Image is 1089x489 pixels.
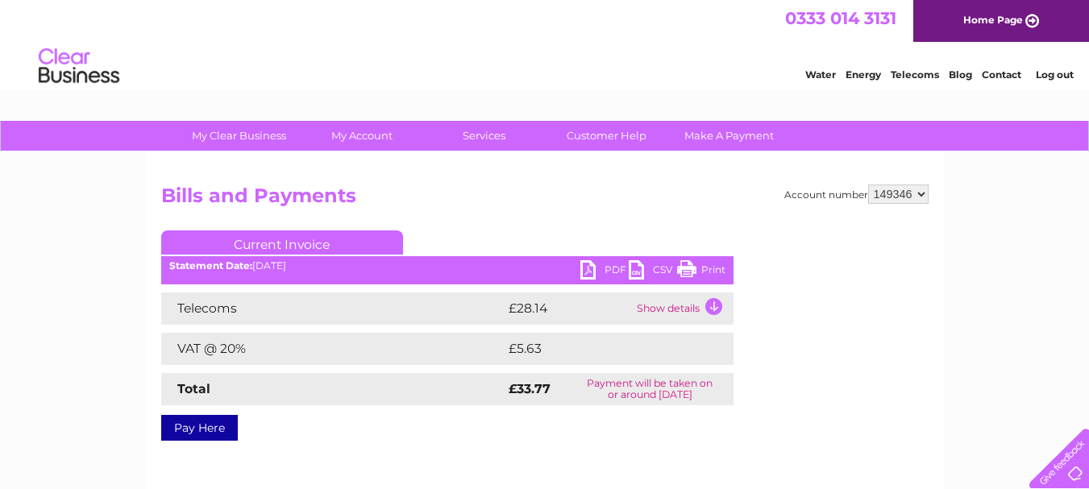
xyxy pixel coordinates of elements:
a: 0333 014 3131 [785,8,896,28]
a: Customer Help [540,121,673,151]
h2: Bills and Payments [161,184,929,215]
strong: Total [177,381,210,396]
img: logo.png [38,42,120,91]
div: Account number [784,184,929,204]
a: Log out [1036,68,1074,81]
a: Services [418,121,551,151]
a: Water [805,68,836,81]
td: VAT @ 20% [161,333,505,365]
a: My Clear Business [172,121,306,151]
a: Pay Here [161,415,238,441]
a: PDF [580,260,629,284]
a: My Account [295,121,428,151]
a: Print [677,260,725,284]
td: £5.63 [505,333,696,365]
strong: £33.77 [509,381,551,396]
td: Payment will be taken on or around [DATE] [567,373,734,405]
a: CSV [629,260,677,284]
a: Contact [982,68,1021,81]
b: Statement Date: [169,259,252,271]
td: Telecoms [161,292,505,325]
div: Clear Business is a trading name of Verastar Limited (registered in [GEOGRAPHIC_DATA] No. 3667643... [164,9,926,78]
a: Make A Payment [663,121,796,151]
a: Telecoms [891,68,939,81]
td: Show details [633,292,734,325]
a: Current Invoice [161,230,403,255]
td: £28.14 [505,292,633,325]
a: Blog [949,68,972,81]
a: Energy [846,68,881,81]
div: [DATE] [161,260,734,271]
